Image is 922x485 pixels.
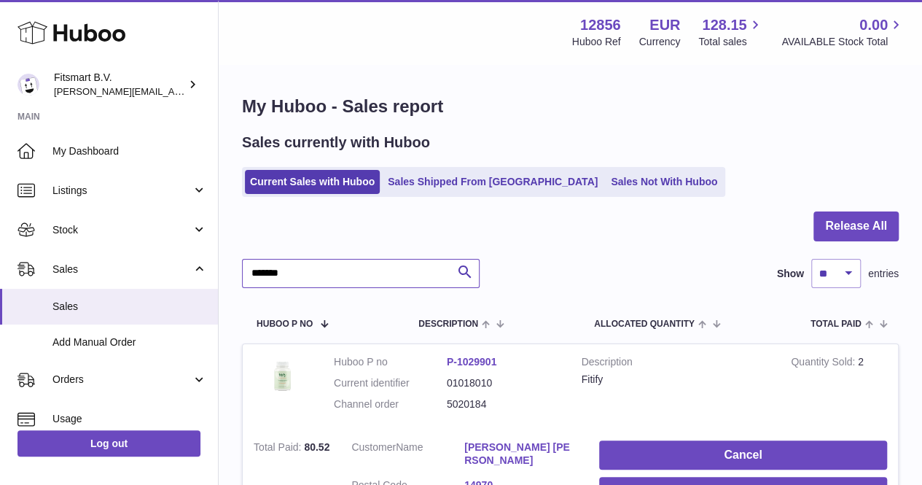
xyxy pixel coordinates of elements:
[810,319,862,329] span: Total paid
[242,95,899,118] h1: My Huboo - Sales report
[868,267,899,281] span: entries
[52,300,207,314] span: Sales
[54,71,185,98] div: Fitsmart B.V.
[52,184,192,198] span: Listings
[781,35,905,49] span: AVAILABLE Stock Total
[606,170,722,194] a: Sales Not With Huboo
[52,263,192,276] span: Sales
[447,397,560,411] dd: 5020184
[383,170,603,194] a: Sales Shipped From [GEOGRAPHIC_DATA]
[52,223,192,237] span: Stock
[698,15,763,49] a: 128.15 Total sales
[582,373,770,387] div: Fitify
[304,441,329,453] span: 80.52
[351,441,464,472] dt: Name
[594,319,695,329] span: ALLOCATED Quantity
[242,133,430,152] h2: Sales currently with Huboo
[245,170,380,194] a: Current Sales with Huboo
[351,441,396,453] span: Customer
[859,15,888,35] span: 0.00
[254,441,304,457] strong: Total Paid
[702,15,746,35] span: 128.15
[813,212,899,241] button: Release All
[698,35,763,49] span: Total sales
[464,441,577,468] a: [PERSON_NAME] [PERSON_NAME]
[447,356,497,368] a: P-1029901
[780,344,898,430] td: 2
[572,35,621,49] div: Huboo Ref
[54,85,292,97] span: [PERSON_NAME][EMAIL_ADDRESS][DOMAIN_NAME]
[649,15,680,35] strong: EUR
[334,376,447,390] dt: Current identifier
[777,267,804,281] label: Show
[254,355,312,397] img: 128561739542540.png
[639,35,681,49] div: Currency
[599,441,887,470] button: Cancel
[418,319,478,329] span: Description
[582,355,770,373] strong: Description
[257,319,313,329] span: Huboo P no
[52,335,207,349] span: Add Manual Order
[580,15,621,35] strong: 12856
[781,15,905,49] a: 0.00 AVAILABLE Stock Total
[334,355,447,369] dt: Huboo P no
[52,412,207,426] span: Usage
[334,397,447,411] dt: Channel order
[17,430,200,457] a: Log out
[791,356,858,371] strong: Quantity Sold
[17,74,39,96] img: jonathan@leaderoo.com
[447,376,560,390] dd: 01018010
[52,373,192,387] span: Orders
[52,144,207,158] span: My Dashboard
